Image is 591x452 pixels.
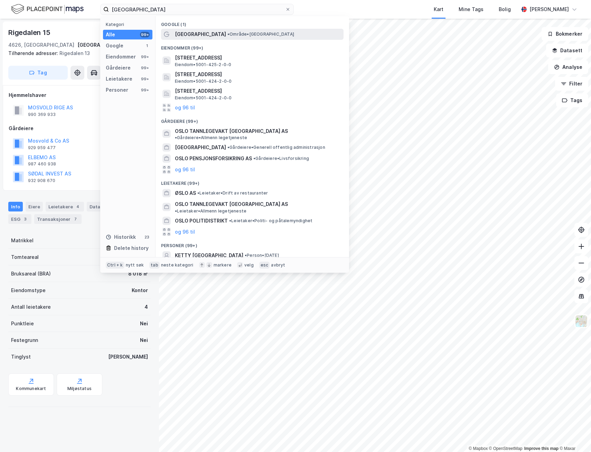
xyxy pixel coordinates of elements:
[8,50,59,56] span: Tilhørende adresser:
[214,262,232,268] div: markere
[16,386,46,391] div: Kommunekart
[11,319,34,328] div: Punktleie
[175,70,341,79] span: [STREET_ADDRESS]
[144,303,148,311] div: 4
[227,145,229,150] span: •
[556,93,588,107] button: Tags
[175,200,288,208] span: OSLO TANNLEGEVAKT [GEOGRAPHIC_DATA] AS
[74,203,81,210] div: 4
[8,49,145,57] div: Rigedalen 13
[8,27,52,38] div: Rigedalen 15
[106,233,136,241] div: Historikk
[156,175,349,188] div: Leietakere (99+)
[175,143,226,152] span: [GEOGRAPHIC_DATA]
[9,91,150,99] div: Hjemmelshaver
[175,54,341,62] span: [STREET_ADDRESS]
[245,253,247,258] span: •
[11,270,51,278] div: Bruksareal (BRA)
[175,30,226,38] span: [GEOGRAPHIC_DATA]
[156,16,349,29] div: Google (1)
[175,62,231,67] span: Eiendom • 5001-425-2-0-0
[175,208,177,214] span: •
[8,202,23,211] div: Info
[499,5,511,13] div: Bolig
[175,154,252,163] span: OSLO PENSJONSFORSIKRING AS
[109,4,285,15] input: Søk på adresse, matrikkel, gårdeiere, leietakere eller personer
[28,112,56,117] div: 990 369 933
[459,5,484,13] div: Mine Tags
[434,5,443,13] div: Kart
[253,156,309,161] span: Gårdeiere • Livsforsikring
[87,202,113,211] div: Datasett
[11,3,84,15] img: logo.f888ab2527a4732fd821a326f86c7f29.svg
[175,103,195,112] button: og 96 til
[175,95,232,101] span: Eiendom • 5001-424-2-0-0
[140,76,150,82] div: 99+
[108,353,148,361] div: [PERSON_NAME]
[8,214,31,224] div: ESG
[227,145,325,150] span: Gårdeiere • Generell offentlig administrasjon
[548,60,588,74] button: Analyse
[140,65,150,71] div: 99+
[542,27,588,41] button: Bokmerker
[175,217,228,225] span: OSLO POLITIDISTRIKT
[100,236,148,245] div: 4204-14-1857-0-0
[229,218,231,223] span: •
[175,135,177,140] span: •
[575,315,588,328] img: Z
[46,202,84,211] div: Leietakere
[156,237,349,250] div: Personer (99+)
[140,87,150,93] div: 99+
[156,113,349,126] div: Gårdeiere (99+)
[175,208,246,214] span: Leietaker • Allmenn legetjeneste
[229,218,312,224] span: Leietaker • Politi- og påtalemyndighet
[128,270,148,278] div: 8 018 ㎡
[244,262,254,268] div: velg
[28,145,56,151] div: 929 959 477
[227,31,294,37] span: Område • [GEOGRAPHIC_DATA]
[34,214,82,224] div: Transaksjoner
[161,262,194,268] div: neste kategori
[489,446,523,451] a: OpenStreetMap
[156,40,349,52] div: Eiendommer (99+)
[132,286,148,295] div: Kontor
[77,41,151,49] div: [GEOGRAPHIC_DATA], 14/1857
[140,32,150,37] div: 99+
[546,44,588,57] button: Datasett
[11,253,39,261] div: Tomteareal
[26,202,43,211] div: Eiere
[67,386,92,391] div: Miljøstatus
[556,419,591,452] iframe: Chat Widget
[11,336,38,344] div: Festegrunn
[140,54,150,60] div: 99+
[140,336,148,344] div: Nei
[524,446,559,451] a: Improve this map
[175,251,243,260] span: KETTY [GEOGRAPHIC_DATA]
[114,244,149,252] div: Delete history
[126,262,144,268] div: nytt søk
[175,165,195,174] button: og 96 til
[555,77,588,91] button: Filter
[106,86,128,94] div: Personer
[259,262,270,269] div: esc
[106,262,124,269] div: Ctrl + k
[28,178,55,183] div: 932 908 670
[11,236,34,245] div: Matrikkel
[175,135,247,141] span: Gårdeiere • Allmenn legetjeneste
[175,228,195,236] button: og 96 til
[149,262,160,269] div: tab
[11,353,31,361] div: Tinglyst
[227,31,229,37] span: •
[253,156,255,161] span: •
[106,53,136,61] div: Eiendommer
[175,87,341,95] span: [STREET_ADDRESS]
[144,43,150,48] div: 1
[175,79,232,84] span: Eiendom • 5001-424-2-0-0
[175,127,288,135] span: OSLO TANNLEGEVAKT [GEOGRAPHIC_DATA] AS
[11,303,51,311] div: Antall leietakere
[11,286,46,295] div: Eiendomstype
[106,64,131,72] div: Gårdeiere
[22,216,29,223] div: 3
[245,253,279,258] span: Person • [DATE]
